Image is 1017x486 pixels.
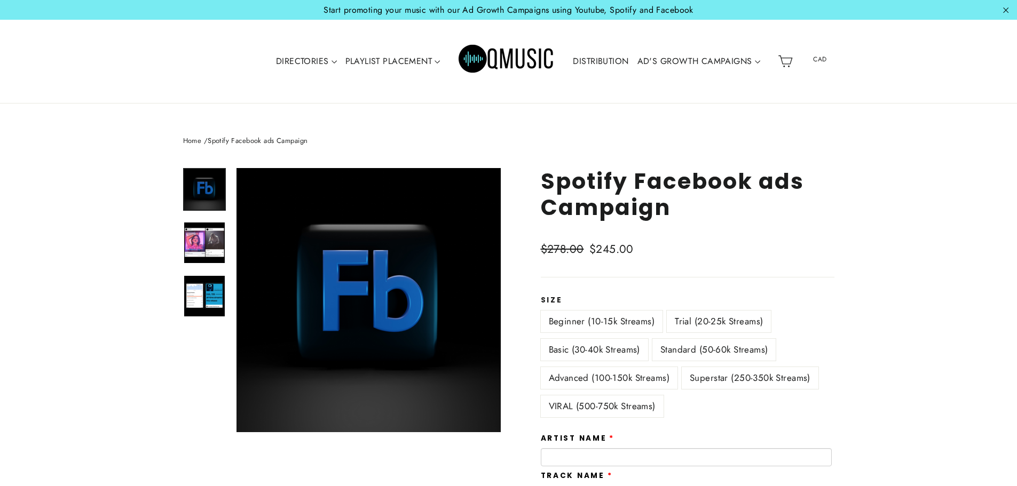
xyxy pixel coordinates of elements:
label: Size [541,296,834,305]
img: Spotify Facebook ads Campaign [184,276,225,316]
label: Superstar (250-350k Streams) [682,367,818,389]
label: Track Name [541,472,613,480]
label: Advanced (100-150k Streams) [541,367,677,389]
a: AD'S GROWTH CAMPAIGNS [633,49,764,74]
a: DIRECTORIES [272,49,341,74]
img: Spotify Facebook ads Campaign [184,169,225,210]
span: $278.00 [541,241,587,259]
label: Standard (50-60k Streams) [652,339,776,361]
a: PLAYLIST PLACEMENT [341,49,445,74]
img: Q Music Promotions [459,37,555,85]
span: CAD [800,51,840,67]
label: Trial (20-25k Streams) [667,310,771,332]
label: Beginner (10-15k Streams) [541,310,663,332]
img: Spotify Facebook ads Campaign [184,222,225,263]
label: VIRAL (500-750k Streams) [541,395,664,417]
label: Artist Name [541,434,615,443]
h1: Spotify Facebook ads Campaign [541,168,834,220]
span: / [204,136,208,146]
label: Basic (30-40k Streams) [541,339,648,361]
a: Home [183,136,202,146]
nav: breadcrumbs [183,136,834,147]
a: DISTRIBUTION [569,49,633,74]
div: Primary [240,30,774,93]
span: $245.00 [589,241,634,257]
